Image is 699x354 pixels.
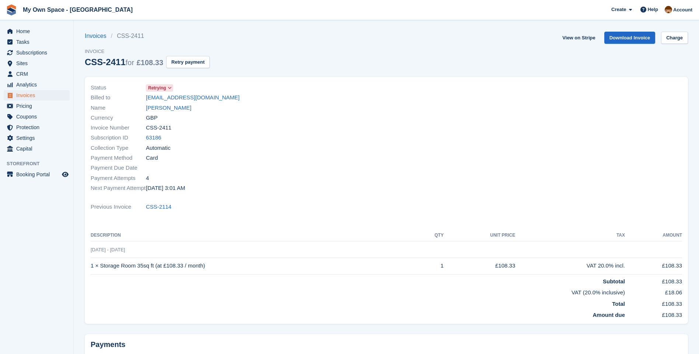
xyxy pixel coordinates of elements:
[611,6,626,13] span: Create
[661,32,688,44] a: Charge
[673,6,692,14] span: Account
[16,101,60,111] span: Pricing
[4,26,70,36] a: menu
[515,230,625,241] th: Tax
[444,230,515,241] th: Unit Price
[146,93,240,102] a: [EMAIL_ADDRESS][DOMAIN_NAME]
[146,124,171,132] span: CSS-2411
[7,160,73,167] span: Storefront
[603,278,625,284] strong: Subtotal
[91,134,146,142] span: Subscription ID
[85,48,210,55] span: Invoice
[4,169,70,180] a: menu
[417,230,443,241] th: QTY
[16,122,60,132] span: Protection
[16,26,60,36] span: Home
[91,258,417,274] td: 1 × Storage Room 35sq ft (at £108.33 / month)
[61,170,70,179] a: Preview store
[91,84,146,92] span: Status
[146,134,161,142] a: 63186
[146,184,185,192] time: 2025-08-16 02:01:45 UTC
[146,84,173,92] a: Retrying
[146,154,158,162] span: Card
[515,262,625,270] div: VAT 20.0% incl.
[146,174,149,183] span: 4
[91,93,146,102] span: Billed to
[625,230,682,241] th: Amount
[91,154,146,162] span: Payment Method
[4,144,70,154] a: menu
[4,69,70,79] a: menu
[146,114,158,122] span: GBP
[6,4,17,15] img: stora-icon-8386f47178a22dfd0bd8f6a31ec36ba5ce8667c1dd55bd0f319d3a0aa187defe.svg
[4,58,70,68] a: menu
[85,32,111,40] a: Invoices
[4,37,70,47] a: menu
[16,69,60,79] span: CRM
[85,57,163,67] div: CSS-2411
[146,203,171,211] a: CSS-2114
[20,4,136,16] a: My Own Space - [GEOGRAPHIC_DATA]
[91,114,146,122] span: Currency
[444,258,515,274] td: £108.33
[91,174,146,183] span: Payment Attempts
[16,79,60,90] span: Analytics
[91,286,625,297] td: VAT (20.0% inclusive)
[146,144,171,152] span: Automatic
[91,164,146,172] span: Payment Due Date
[91,203,146,211] span: Previous Invoice
[16,133,60,143] span: Settings
[625,286,682,297] td: £18.06
[16,37,60,47] span: Tasks
[559,32,598,44] a: View on Stripe
[16,47,60,58] span: Subscriptions
[625,297,682,308] td: £108.33
[91,230,417,241] th: Description
[91,184,146,192] span: Next Payment Attempt
[625,308,682,319] td: £108.33
[16,169,60,180] span: Booking Portal
[625,258,682,274] td: £108.33
[4,133,70,143] a: menu
[4,101,70,111] a: menu
[16,144,60,154] span: Capital
[16,111,60,122] span: Coupons
[604,32,656,44] a: Download Invoice
[137,59,163,67] span: £108.33
[91,144,146,152] span: Collection Type
[91,104,146,112] span: Name
[612,301,625,307] strong: Total
[4,111,70,122] a: menu
[91,124,146,132] span: Invoice Number
[16,58,60,68] span: Sites
[625,274,682,286] td: £108.33
[648,6,658,13] span: Help
[417,258,443,274] td: 1
[166,56,210,68] button: Retry payment
[665,6,672,13] img: Paula Harris
[126,59,134,67] span: for
[16,90,60,100] span: Invoices
[91,247,125,252] span: [DATE] - [DATE]
[4,90,70,100] a: menu
[146,104,191,112] a: [PERSON_NAME]
[85,32,210,40] nav: breadcrumbs
[148,85,166,91] span: Retrying
[4,122,70,132] a: menu
[4,47,70,58] a: menu
[91,340,682,349] h2: Payments
[593,312,625,318] strong: Amount due
[4,79,70,90] a: menu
